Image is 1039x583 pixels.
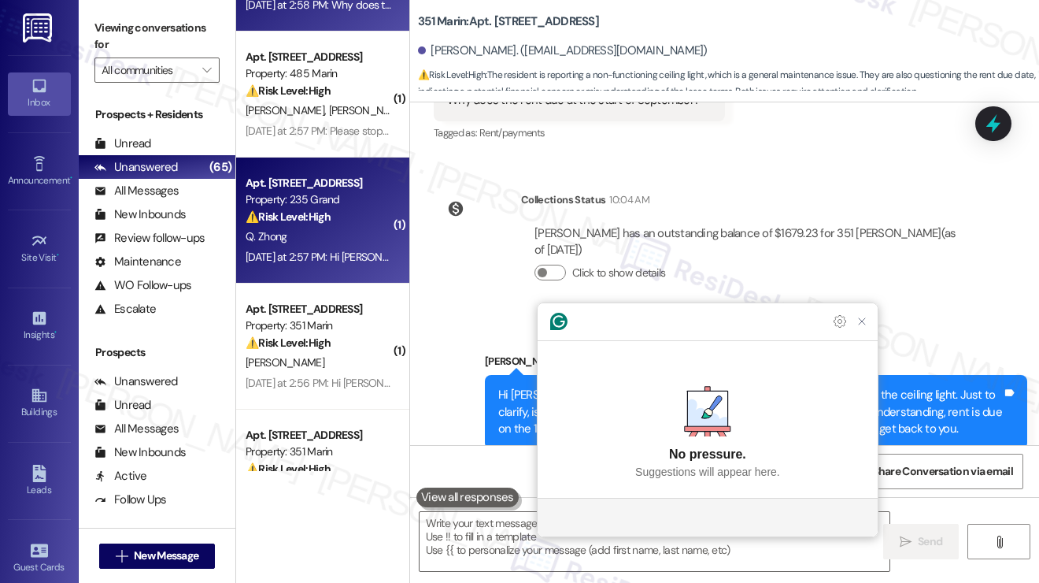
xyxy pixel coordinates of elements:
[246,65,391,82] div: Property: 485 Marin
[498,387,1002,437] div: Hi [PERSON_NAME], I understand your concern about the rent due date and the ceiling light. Just t...
[94,397,151,414] div: Unread
[23,13,55,43] img: ResiDesk Logo
[94,444,186,461] div: New Inbounds
[993,536,1005,548] i: 
[134,548,198,564] span: New Message
[418,13,599,30] b: 351 Marin: Apt. [STREET_ADDRESS]
[246,301,391,317] div: Apt. [STREET_ADDRESS]
[418,43,708,59] div: [PERSON_NAME]. ([EMAIL_ADDRESS][DOMAIN_NAME])
[94,373,178,390] div: Unanswered
[418,67,1039,101] span: : The resident is reporting a non-functioning ceiling light, which is a general maintenance issue...
[94,421,179,437] div: All Messages
[246,444,391,460] div: Property: 351 Marin
[8,537,71,580] a: Guest Cards
[246,250,858,264] div: [DATE] at 2:57 PM: Hi [PERSON_NAME], I already sent my cashier payment to the post office last we...
[202,64,211,76] i: 
[479,126,545,139] span: Rent/payments
[70,173,72,184] span: •
[918,533,942,550] span: Send
[246,336,331,350] strong: ⚠️ Risk Level: High
[246,376,909,390] div: [DATE] at 2:56 PM: Hi [PERSON_NAME]. The rent has been paid. I am confused about 100 amount still...
[94,159,178,176] div: Unanswered
[572,265,665,281] label: Click to show details
[434,121,725,144] div: Tagged as:
[863,454,1023,489] button: Share Conversation via email
[94,492,167,508] div: Follow Ups
[94,230,205,247] div: Review follow-ups
[57,250,59,261] span: •
[605,191,649,208] div: 10:04 AM
[246,191,391,208] div: Property: 235 Grand
[329,103,408,117] span: [PERSON_NAME]
[8,382,71,425] a: Buildings
[485,353,1027,375] div: [PERSON_NAME]
[94,254,181,270] div: Maintenance
[116,550,128,563] i: 
[94,183,179,199] div: All Messages
[246,84,331,98] strong: ⚠️ Risk Level: High
[246,103,329,117] span: [PERSON_NAME]
[534,225,963,259] div: [PERSON_NAME] has an outstanding balance of $1679.23 for 351 [PERSON_NAME] (as of [DATE])
[883,524,960,559] button: Send
[246,229,287,243] span: Q. Zhong
[420,512,889,571] textarea: To enrich screen reader interactions, please activate Accessibility in Grammarly extension settings
[246,355,324,369] span: [PERSON_NAME]
[54,327,57,338] span: •
[418,69,486,81] strong: ⚠️ Risk Level: High
[94,136,151,152] div: Unread
[205,155,235,180] div: (65)
[873,463,1013,480] span: Share Conversation via email
[79,344,235,361] div: Prospects
[246,124,450,138] div: [DATE] at 2:57 PM: Please stop messaging us!
[246,317,391,334] div: Property: 351 Marin
[94,468,147,485] div: Active
[8,72,71,115] a: Inbox
[94,206,186,223] div: New Inbounds
[94,16,220,58] label: Viewing conversations for
[94,301,156,317] div: Escalate
[8,460,71,503] a: Leads
[79,106,235,123] div: Prospects + Residents
[94,277,191,294] div: WO Follow-ups
[8,228,71,270] a: Site Visit •
[102,58,194,83] input: All communities
[99,544,216,569] button: New Message
[246,175,391,191] div: Apt. [STREET_ADDRESS]
[246,427,391,444] div: Apt. [STREET_ADDRESS]
[246,462,331,476] strong: ⚠️ Risk Level: High
[8,305,71,347] a: Insights •
[246,49,391,65] div: Apt. [STREET_ADDRESS]
[521,191,605,208] div: Collections Status
[246,210,331,224] strong: ⚠️ Risk Level: High
[900,536,911,548] i: 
